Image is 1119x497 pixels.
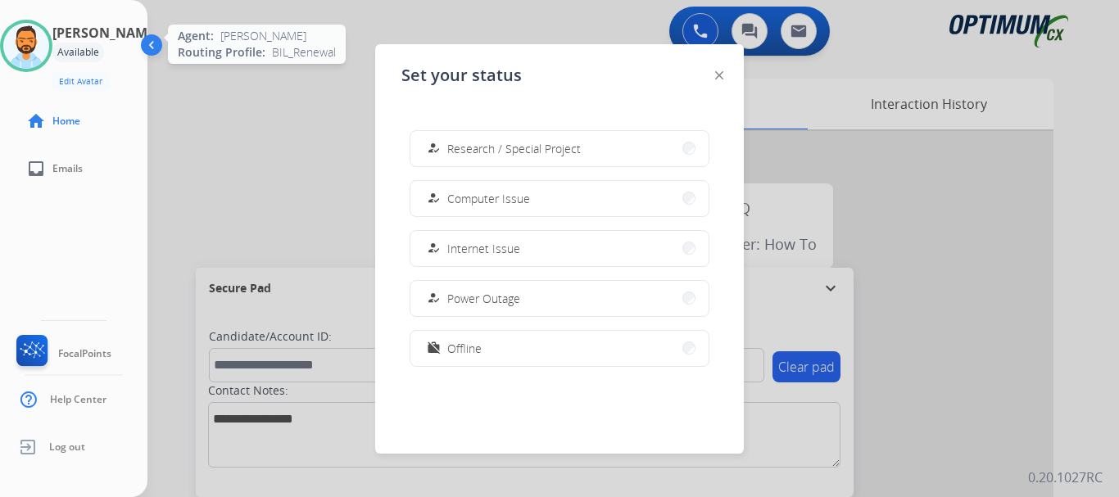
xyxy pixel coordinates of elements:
span: Home [52,115,80,128]
mat-icon: how_to_reg [427,192,441,206]
span: Log out [49,441,85,454]
mat-icon: work_off [427,341,441,355]
span: [PERSON_NAME] [220,28,306,44]
a: FocalPoints [13,335,111,373]
span: Power Outage [447,290,520,307]
span: FocalPoints [58,347,111,360]
mat-icon: inbox [26,159,46,178]
span: Emails [52,162,83,175]
span: Offline [447,340,482,357]
img: close-button [715,71,723,79]
span: Help Center [50,393,106,406]
img: avatar [3,23,49,69]
span: Computer Issue [447,190,530,207]
span: BIL_Renewal [272,44,336,61]
mat-icon: how_to_reg [427,291,441,305]
mat-icon: how_to_reg [427,242,441,255]
span: Set your status [401,64,522,87]
button: Edit Avatar [52,72,109,91]
button: Internet Issue [410,231,709,266]
span: Internet Issue [447,240,520,257]
mat-icon: how_to_reg [427,142,441,156]
p: 0.20.1027RC [1028,468,1103,487]
div: Available [52,43,104,62]
button: Offline [410,331,709,366]
h3: [PERSON_NAME] [52,23,159,43]
span: Research / Special Project [447,140,581,157]
mat-icon: home [26,111,46,131]
button: Power Outage [410,281,709,316]
span: Routing Profile: [178,44,265,61]
button: Computer Issue [410,181,709,216]
button: Research / Special Project [410,131,709,166]
span: Agent: [178,28,214,44]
